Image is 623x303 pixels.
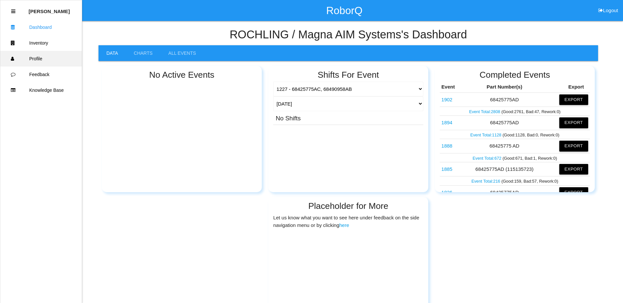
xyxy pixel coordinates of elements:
a: All Events [161,45,204,61]
a: 1894 [441,120,452,125]
th: Export [547,82,590,92]
h2: No Active Events [107,70,257,80]
td: 68425775 AD [440,139,462,153]
a: Feedback [0,67,82,82]
h2: Placeholder for More [273,201,423,211]
p: Let us know what you want to see here under feedback on the side navigation menu or by clicking [273,213,423,229]
p: (Good: 671 , Bad: 1 , Rework: 0 ) [441,154,588,161]
a: 1826 [441,190,452,195]
a: Inventory [0,35,82,51]
h3: No Shifts [276,114,301,122]
button: Export [559,164,588,174]
button: Export [559,94,588,105]
td: 68425775AD [462,92,547,107]
a: 1888 [441,143,452,149]
h2: Completed Events [440,70,590,80]
p: Scott Hug [29,4,70,14]
td: 68425775AD (115135723) [440,162,462,176]
td: 68425775AD [462,185,547,199]
a: 1902 [441,97,452,102]
a: Charts [126,45,160,61]
a: here [339,222,349,228]
td: 68425775AD [440,92,462,107]
button: Export [559,187,588,198]
div: Close [11,4,15,19]
td: 68425775 AD [462,139,547,153]
p: (Good: 1128 , Bad: 0 , Rework: 0 ) [441,131,588,138]
a: Event Total:672 [473,156,502,161]
a: Knowledge Base [0,82,82,98]
h4: ROCHLING / Magna AIM Systems 's Dashboard [99,29,598,41]
a: Event Total:2808 [469,109,501,114]
p: (Good: 159 , Bad: 57 , Rework: 0 ) [441,177,588,184]
a: Data [99,45,126,61]
th: Event [440,82,462,92]
th: Part Number(s) [462,82,547,92]
td: 68425775AD (115135723) [462,162,547,176]
td: 68425775AD [440,116,462,130]
a: Event Total:1128 [470,132,502,137]
td: 68425775AD [462,116,547,130]
a: Profile [0,51,82,67]
a: Event Total:216 [471,179,501,184]
td: 68425775AD [440,185,462,199]
button: Export [559,141,588,151]
button: Export [559,117,588,128]
a: 1885 [441,166,452,172]
h2: Shifts For Event [273,70,423,80]
a: Dashboard [0,19,82,35]
p: (Good: 2761 , Bad: 47 , Rework: 0 ) [441,108,588,115]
